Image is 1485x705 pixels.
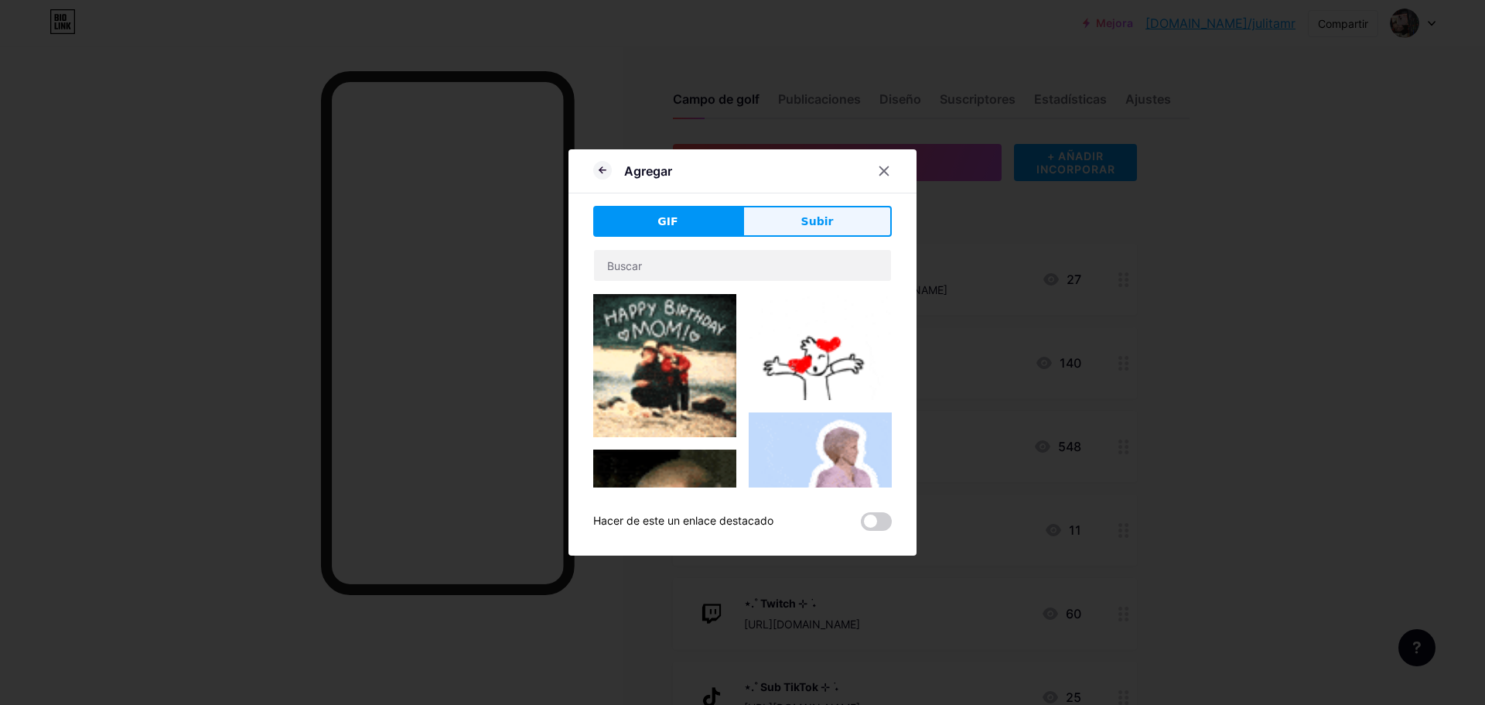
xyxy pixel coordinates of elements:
[593,294,736,437] img: Gihpy
[742,206,892,237] button: Subir
[801,215,834,228] font: Subir
[594,250,891,281] input: Buscar
[749,412,892,556] img: Gihpy
[657,215,678,228] font: GIF
[593,450,736,643] img: Gihpy
[593,206,742,237] button: GIF
[624,163,672,179] font: Agregar
[593,514,773,527] font: Hacer de este un enlace destacado
[749,294,892,400] img: Gihpy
